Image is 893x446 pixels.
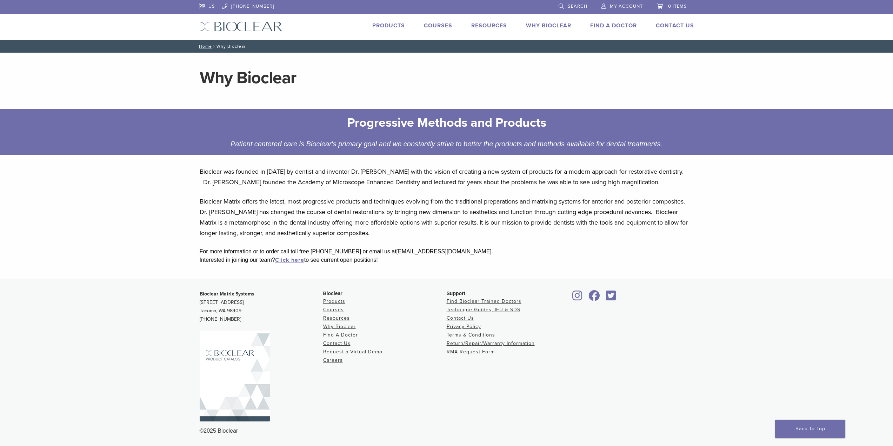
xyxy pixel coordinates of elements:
p: [STREET_ADDRESS] Tacoma, WA 98409 [PHONE_NUMBER] [200,290,323,324]
a: Courses [323,307,344,313]
a: Courses [424,22,452,29]
span: My Account [610,4,643,9]
a: Terms & Conditions [447,332,495,338]
h1: Why Bioclear [200,69,694,86]
a: Why Bioclear [323,324,356,329]
span: Support [447,291,466,296]
a: Products [323,298,345,304]
a: Technique Guides, IFU & SDS [447,307,520,313]
div: Interested in joining our team? to see current open positions! [200,256,694,264]
a: Products [372,22,405,29]
a: Contact Us [656,22,694,29]
strong: Bioclear Matrix Systems [200,291,254,297]
img: Bioclear [199,21,282,32]
img: Bioclear [200,331,270,421]
div: ©2025 Bioclear [200,427,694,435]
a: Privacy Policy [447,324,481,329]
a: Home [197,44,212,49]
a: Bioclear [604,294,619,301]
a: Request a Virtual Demo [323,349,382,355]
a: Bioclear [570,294,585,301]
nav: Why Bioclear [194,40,699,53]
a: Bioclear [586,294,602,301]
a: Find Bioclear Trained Doctors [447,298,521,304]
p: Bioclear was founded in [DATE] by dentist and inventor Dr. [PERSON_NAME] with the vision of creat... [200,166,694,187]
div: For more information or to order call toll free [PHONE_NUMBER] or email us at [EMAIL_ADDRESS][DOM... [200,247,694,256]
a: Find A Doctor [323,332,358,338]
p: Bioclear Matrix offers the latest, most progressive products and techniques evolving from the tra... [200,196,694,238]
a: Return/Repair/Warranty Information [447,340,535,346]
a: Back To Top [775,420,845,438]
span: 0 items [668,4,687,9]
a: Click here [275,257,304,264]
a: Careers [323,357,343,363]
a: Contact Us [323,340,351,346]
span: Search [568,4,587,9]
a: Resources [323,315,350,321]
span: Bioclear [323,291,342,296]
a: RMA Request Form [447,349,495,355]
a: Find A Doctor [590,22,637,29]
a: Resources [471,22,507,29]
div: Patient centered care is Bioclear's primary goal and we constantly strive to better the products ... [149,138,744,149]
a: Why Bioclear [526,22,571,29]
span: / [212,45,216,48]
a: Contact Us [447,315,474,321]
h2: Progressive Methods and Products [154,114,739,131]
